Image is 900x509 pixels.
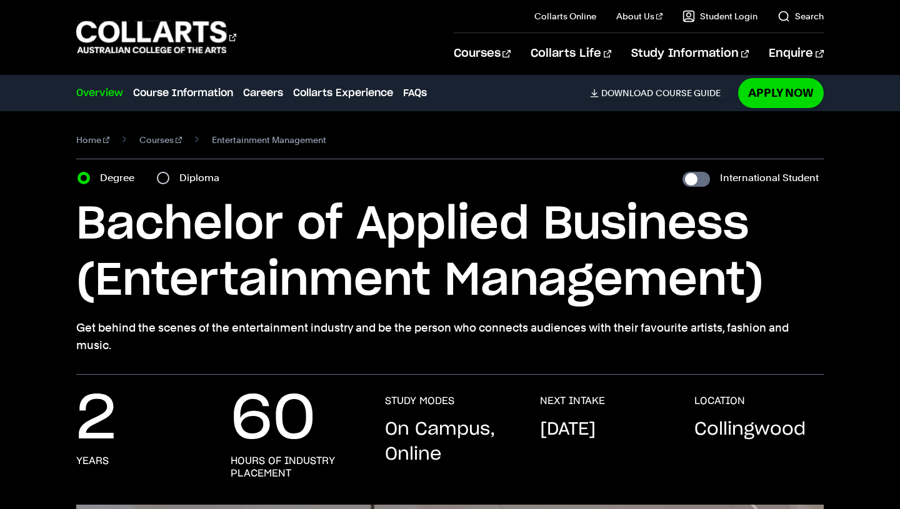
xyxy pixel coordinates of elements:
[694,395,745,407] h3: LOCATION
[76,455,109,467] h3: years
[590,87,731,99] a: DownloadCourse Guide
[601,87,653,99] span: Download
[243,86,283,101] a: Careers
[76,19,236,55] div: Go to homepage
[76,395,116,445] p: 2
[293,86,393,101] a: Collarts Experience
[769,33,823,74] a: Enquire
[212,131,326,149] span: Entertainment Management
[777,10,824,22] a: Search
[76,319,823,354] p: Get behind the scenes of the entertainment industry and be the person who connects audiences with...
[616,10,662,22] a: About Us
[631,33,749,74] a: Study Information
[76,197,823,309] h1: Bachelor of Applied Business (Entertainment Management)
[76,131,109,149] a: Home
[531,33,611,74] a: Collarts Life
[385,417,514,467] p: On Campus, Online
[534,10,596,22] a: Collarts Online
[385,395,454,407] h3: STUDY MODES
[682,10,757,22] a: Student Login
[540,395,605,407] h3: NEXT INTAKE
[720,169,819,187] label: International Student
[231,395,316,445] p: 60
[231,455,360,480] h3: hours of industry placement
[403,86,427,101] a: FAQs
[179,169,227,187] label: Diploma
[76,86,123,101] a: Overview
[738,78,824,107] a: Apply Now
[540,417,596,442] p: [DATE]
[139,131,182,149] a: Courses
[100,169,142,187] label: Degree
[454,33,511,74] a: Courses
[694,417,806,442] p: Collingwood
[133,86,233,101] a: Course Information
